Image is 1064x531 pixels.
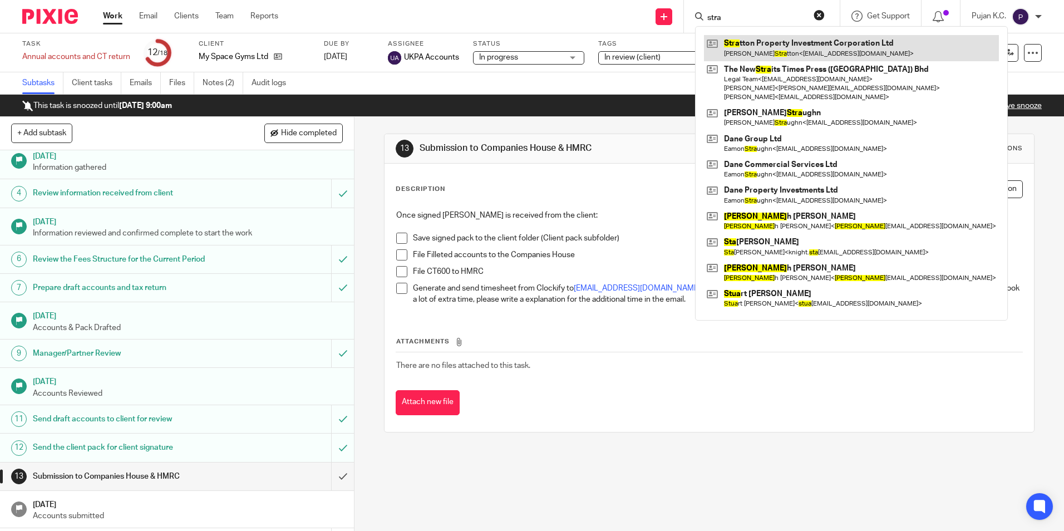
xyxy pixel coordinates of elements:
[33,322,343,333] p: Accounts & Pack Drafted
[479,53,518,61] span: In progress
[986,102,1042,110] a: Remove snooze
[1012,8,1029,26] img: svg%3E
[11,411,27,427] div: 11
[396,390,460,415] button: Attach new file
[396,362,530,370] span: There are no files attached to this task.
[157,50,168,56] small: /18
[413,283,1022,306] p: Generate and send timesheet from Clockify to to send invoice to client copying in relationship ma...
[72,72,121,94] a: Client tasks
[22,72,63,94] a: Subtasks
[281,129,337,138] span: Hide completed
[33,439,224,456] h1: Send the client pack for client signature
[33,388,343,399] p: Accounts Reviewed
[22,9,78,24] img: Pixie
[972,11,1006,22] p: Pujan K.C.
[413,266,1022,277] p: File CT600 to HMRC
[33,251,224,268] h1: Review the Fees Structure for the Current Period
[11,124,72,142] button: + Add subtask
[706,13,806,23] input: Search
[11,346,27,361] div: 9
[404,52,459,63] span: UKPA Accounts
[867,12,910,20] span: Get Support
[22,40,130,48] label: Task
[388,40,459,48] label: Assignee
[130,72,161,94] a: Emails
[119,102,172,110] b: [DATE] 9:00am
[252,72,294,94] a: Audit logs
[33,228,343,239] p: Information reviewed and confirmed complete to start the work
[33,214,343,228] h1: [DATE]
[22,51,130,62] div: Annual accounts and CT return
[215,11,234,22] a: Team
[103,11,122,22] a: Work
[33,279,224,296] h1: Prepare draft accounts and tax return
[174,11,199,22] a: Clients
[473,40,584,48] label: Status
[199,51,268,62] p: My Space Gyms Ltd
[33,185,224,201] h1: Review information received from client
[33,308,343,322] h1: [DATE]
[22,100,172,111] p: This task is snoozed until
[11,252,27,267] div: 6
[33,468,224,485] h1: Submission to Companies House & HMRC
[604,53,661,61] span: In review (client)
[33,510,343,522] p: Accounts submitted
[11,469,27,484] div: 13
[396,140,413,158] div: 13
[413,233,1022,244] p: Save signed pack to the client folder (Client pack subfolder)
[250,11,278,22] a: Reports
[396,210,1022,221] p: Once signed [PERSON_NAME] is received from the client:
[598,40,710,48] label: Tags
[11,280,27,296] div: 7
[396,185,445,194] p: Description
[396,338,450,345] span: Attachments
[324,53,347,61] span: [DATE]
[388,51,401,65] img: svg%3E
[814,9,825,21] button: Clear
[199,40,310,48] label: Client
[420,142,733,154] h1: Submission to Companies House & HMRC
[33,411,224,427] h1: Send draft accounts to client for review
[33,373,343,387] h1: [DATE]
[33,345,224,362] h1: Manager/Partner Review
[33,162,343,173] p: Information gathered
[203,72,243,94] a: Notes (2)
[33,148,343,162] h1: [DATE]
[264,124,343,142] button: Hide completed
[169,72,194,94] a: Files
[147,46,168,59] div: 12
[11,440,27,456] div: 12
[413,249,1022,260] p: File Filleted accounts to the Companies House
[574,284,701,292] a: [EMAIL_ADDRESS][DOMAIN_NAME]
[324,40,374,48] label: Due by
[139,11,157,22] a: Email
[11,186,27,201] div: 4
[33,496,343,510] h1: [DATE]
